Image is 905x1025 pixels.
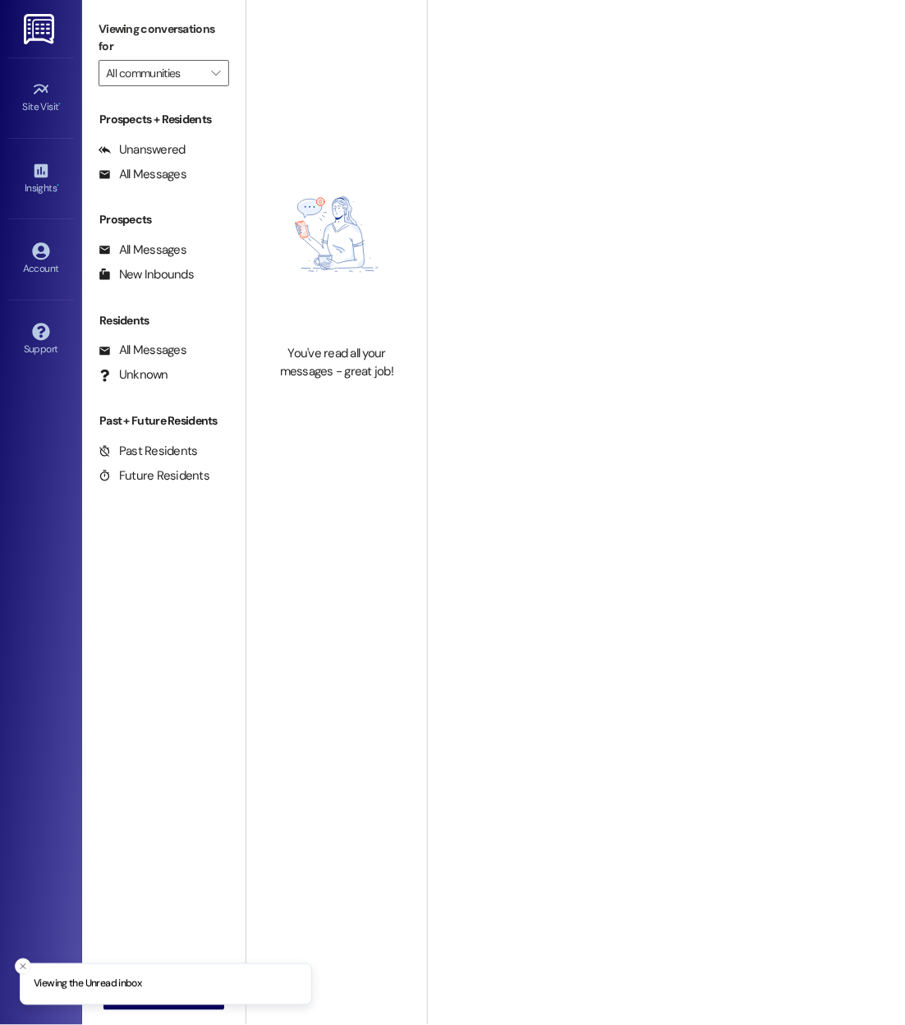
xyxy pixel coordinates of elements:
[99,241,186,259] div: All Messages
[99,16,229,60] label: Viewing conversations for
[57,180,59,191] span: •
[211,67,220,80] i: 
[99,366,168,384] div: Unknown
[59,99,62,110] span: •
[15,958,31,975] button: Close toast
[99,266,194,283] div: New Inbounds
[8,76,74,120] a: Site Visit •
[99,467,209,485] div: Future Residents
[264,345,409,380] div: You've read all your messages - great job!
[24,14,57,44] img: ResiDesk Logo
[34,977,141,992] p: Viewing the Unread inbox
[82,211,246,228] div: Prospects
[8,318,74,362] a: Support
[264,132,409,338] img: empty-state
[82,412,246,430] div: Past + Future Residents
[99,166,186,183] div: All Messages
[8,157,74,201] a: Insights •
[99,342,186,359] div: All Messages
[82,111,246,128] div: Prospects + Residents
[106,60,203,86] input: All communities
[99,141,186,159] div: Unanswered
[8,237,74,282] a: Account
[82,312,246,329] div: Residents
[99,443,198,460] div: Past Residents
